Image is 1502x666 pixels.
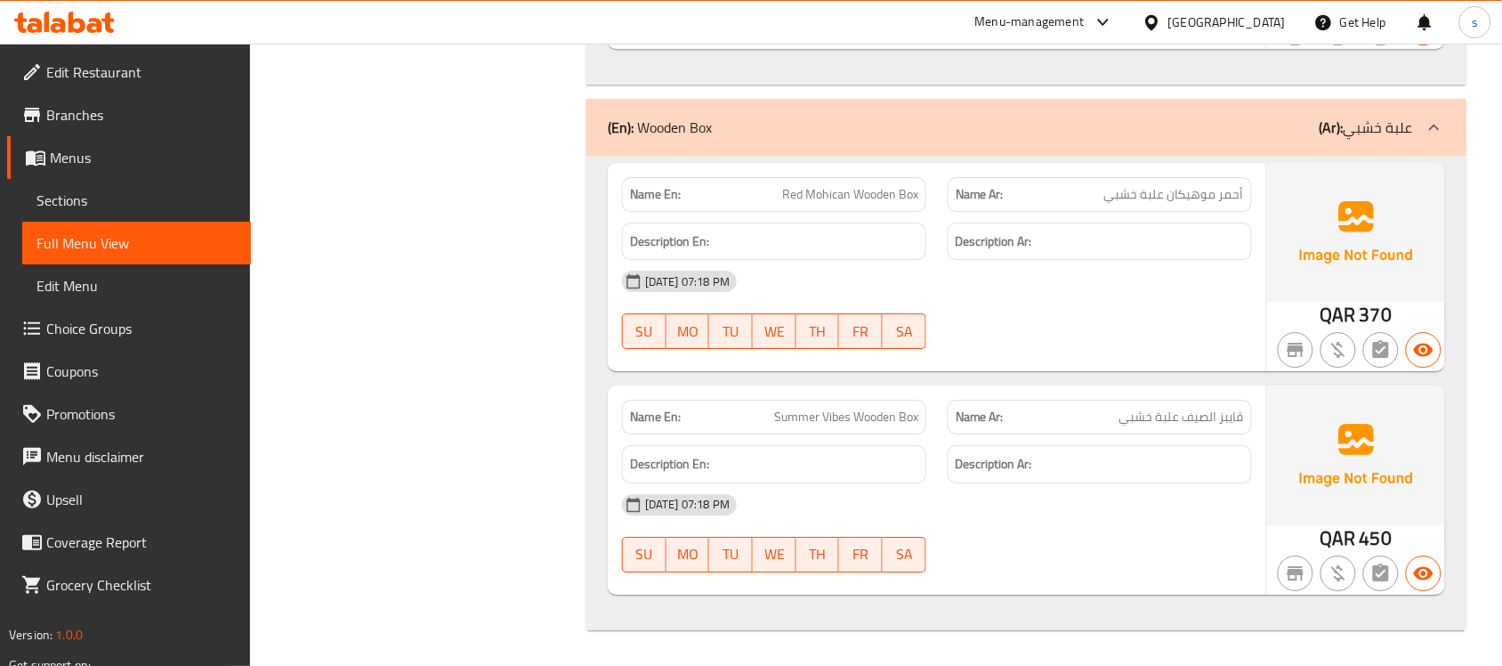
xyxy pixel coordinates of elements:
[975,12,1085,33] div: Menu-management
[839,537,883,573] button: FR
[716,541,746,567] span: TU
[716,319,746,345] span: TU
[1406,556,1441,591] button: Available
[630,319,659,345] span: SU
[883,313,926,349] button: SA
[1363,556,1399,591] button: Not has choices
[1168,12,1286,32] div: [GEOGRAPHIC_DATA]
[1363,332,1399,368] button: Not has choices
[796,537,840,573] button: TH
[1320,297,1356,332] span: QAR
[890,319,919,345] span: SA
[622,313,666,349] button: SU
[7,435,251,478] a: Menu disclaimer
[46,532,237,553] span: Coverage Report
[46,446,237,467] span: Menu disclaimer
[846,319,876,345] span: FR
[760,541,789,567] span: WE
[22,179,251,222] a: Sections
[630,453,709,475] strong: Description En:
[46,104,237,126] span: Branches
[956,185,1004,204] strong: Name Ar:
[630,231,709,253] strong: Description En:
[753,537,796,573] button: WE
[22,264,251,307] a: Edit Menu
[36,232,237,254] span: Full Menu View
[674,541,703,567] span: MO
[674,319,703,345] span: MO
[1360,521,1392,556] span: 450
[803,541,833,567] span: TH
[622,537,666,573] button: SU
[638,273,737,290] span: [DATE] 07:18 PM
[630,541,659,567] span: SU
[709,313,753,349] button: TU
[55,623,83,646] span: 1.0.0
[7,393,251,435] a: Promotions
[50,147,237,168] span: Menus
[1320,521,1356,556] span: QAR
[608,117,712,138] p: Wooden Box
[666,313,710,349] button: MO
[586,99,1466,156] div: (En): Wooden Box(Ar):علبة خشبي
[1278,332,1313,368] button: Not branch specific item
[46,361,237,382] span: Coupons
[46,574,237,596] span: Grocery Checklist
[46,403,237,425] span: Promotions
[36,275,237,296] span: Edit Menu
[46,489,237,510] span: Upsell
[7,521,251,564] a: Coverage Report
[1320,117,1413,138] p: علبة خشبي
[1320,114,1344,141] b: (Ar):
[890,541,919,567] span: SA
[7,93,251,136] a: Branches
[760,319,789,345] span: WE
[46,318,237,339] span: Choice Groups
[1360,297,1392,332] span: 370
[796,313,840,349] button: TH
[7,51,251,93] a: Edit Restaurant
[46,61,237,83] span: Edit Restaurant
[839,313,883,349] button: FR
[709,537,753,573] button: TU
[36,190,237,211] span: Sections
[608,114,634,141] b: (En):
[1104,185,1244,204] span: أحمر موهيكان علبة خشبي
[1320,556,1356,591] button: Purchased item
[1278,556,1313,591] button: Not branch specific item
[630,408,681,426] strong: Name En:
[630,185,681,204] strong: Name En:
[22,222,251,264] a: Full Menu View
[1119,408,1244,426] span: ڤايبز الصيف علبة خشبي
[782,185,918,204] span: Red Mohican Wooden Box
[883,537,926,573] button: SA
[956,231,1032,253] strong: Description Ar:
[7,136,251,179] a: Menus
[666,537,710,573] button: MO
[7,564,251,606] a: Grocery Checklist
[1406,332,1441,368] button: Available
[956,453,1032,475] strong: Description Ar:
[1267,386,1445,524] img: Ae5nvW7+0k+MAAAAAElFTkSuQmCC
[7,307,251,350] a: Choice Groups
[9,623,52,646] span: Version:
[7,350,251,393] a: Coupons
[1267,163,1445,302] img: Ae5nvW7+0k+MAAAAAElFTkSuQmCC
[7,478,251,521] a: Upsell
[846,541,876,567] span: FR
[753,313,796,349] button: WE
[1472,12,1478,32] span: s
[956,408,1004,426] strong: Name Ar:
[638,496,737,513] span: [DATE] 07:18 PM
[803,319,833,345] span: TH
[774,408,918,426] span: Summer Vibes Wooden Box
[1320,332,1356,368] button: Purchased item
